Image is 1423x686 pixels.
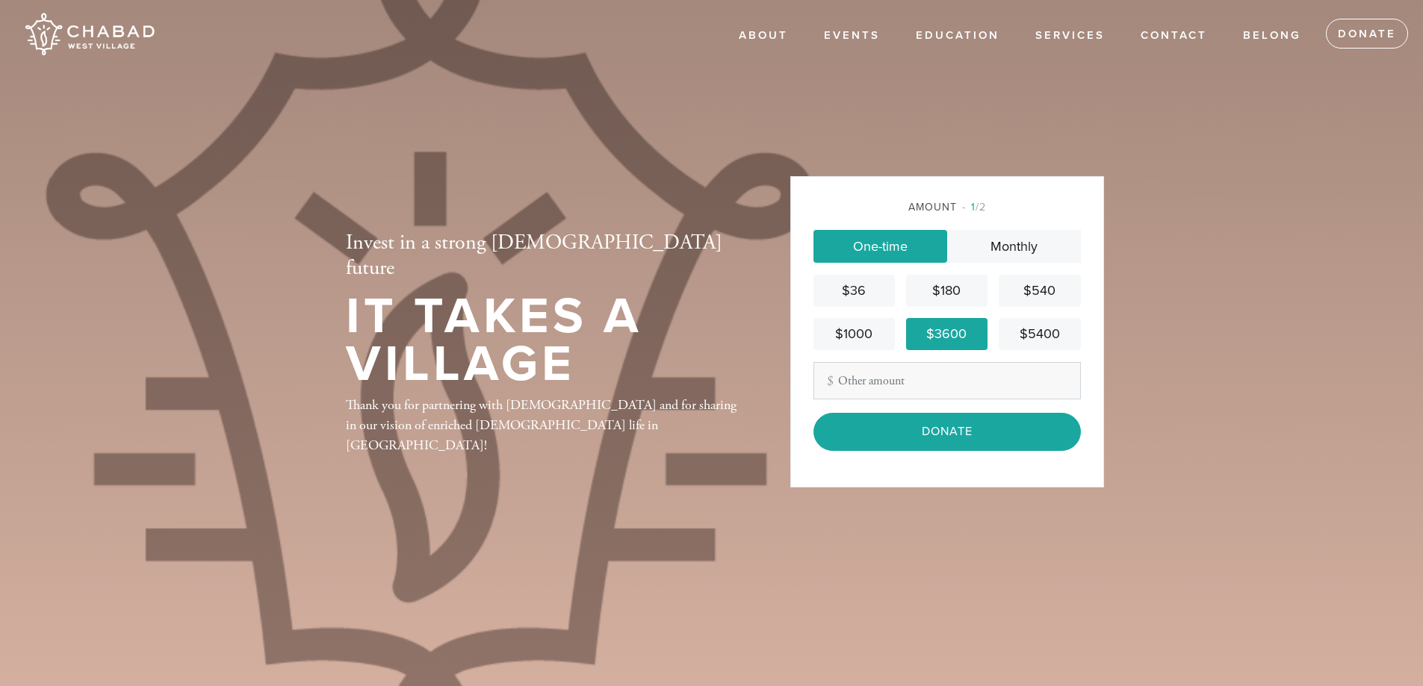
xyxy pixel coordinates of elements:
[346,293,742,389] h1: It Takes a Village
[819,324,889,344] div: $1000
[813,22,891,50] a: Events
[813,318,895,350] a: $1000
[906,275,988,307] a: $180
[22,7,156,61] img: Chabad%20West%20Village.png
[1005,324,1074,344] div: $5400
[912,324,982,344] div: $3600
[1129,22,1218,50] a: Contact
[1024,22,1116,50] a: Services
[1326,19,1408,49] a: Donate
[912,281,982,301] div: $180
[947,230,1081,263] a: Monthly
[728,22,799,50] a: About
[813,275,895,307] a: $36
[1232,22,1312,50] a: Belong
[346,395,742,455] div: Thank you for partnering with [DEMOGRAPHIC_DATA] and for sharing in our vision of enriched [DEMOG...
[813,362,1081,399] input: Other amount
[1005,281,1074,301] div: $540
[813,413,1081,450] input: Donate
[813,199,1081,215] div: Amount
[999,275,1080,307] a: $540
[346,231,742,281] h2: Invest in a strong [DEMOGRAPHIC_DATA] future
[999,318,1080,350] a: $5400
[962,201,986,213] span: /2
[905,22,1011,50] a: EDUCATION
[971,201,976,213] span: 1
[819,281,889,301] div: $36
[813,230,947,263] a: One-time
[906,318,988,350] a: $3600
